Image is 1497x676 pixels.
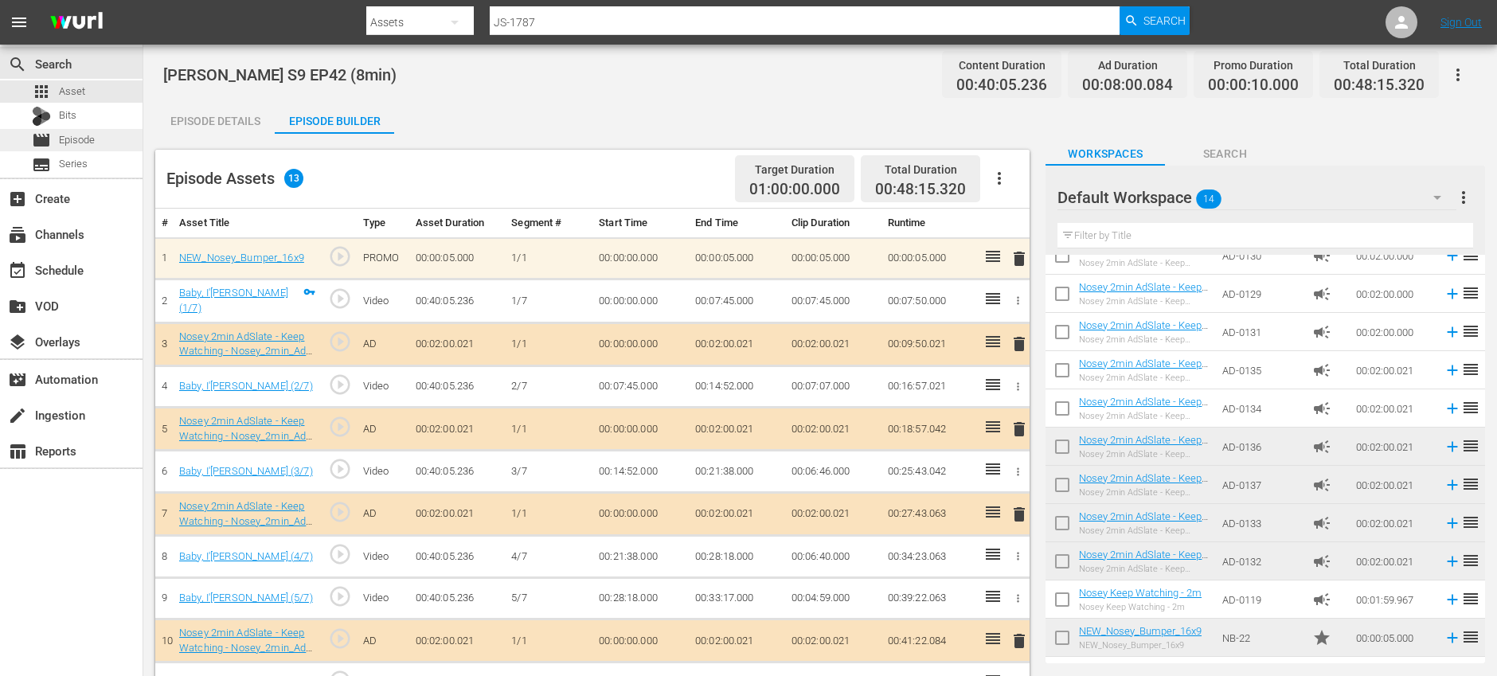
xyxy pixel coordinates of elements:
[881,577,978,619] td: 00:39:22.063
[592,209,689,238] th: Start Time
[1216,275,1306,313] td: AD-0129
[505,209,592,238] th: Segment #
[785,619,881,662] td: 00:02:00.021
[1079,602,1202,612] div: Nosey Keep Watching - 2m
[1079,526,1210,536] div: Nosey 2min AdSlate - Keep Watching - Nosey_2min_AdSlate_SW-17130_MS-1727 - TEST non-Roku
[155,577,173,619] td: 9
[409,365,506,408] td: 00:40:05.236
[1216,619,1306,657] td: NB-22
[1079,625,1202,637] a: NEW_Nosey_Bumper_16x9
[1079,472,1208,532] a: Nosey 2min AdSlate - Keep Watching - Nosey_2min_AdSlate_SW-17115_MS-1736 - TEST non-Roku
[357,322,409,365] td: AD
[1350,275,1437,313] td: 00:02:00.000
[10,13,29,32] span: menu
[505,451,592,493] td: 3/7
[328,542,352,566] span: play_circle_outline
[1444,400,1461,417] svg: Add to Episode
[1165,144,1284,164] span: Search
[1312,284,1331,303] span: Ad
[592,408,689,451] td: 00:00:00.000
[1082,54,1173,76] div: Ad Duration
[173,209,322,238] th: Asset Title
[409,408,506,451] td: 00:02:00.021
[1216,504,1306,542] td: AD-0133
[1461,589,1480,608] span: reorder
[1079,334,1210,345] div: Nosey 2min AdSlate - Keep Watching - SW-18157, JS-0189 TEST non-Roku
[1312,437,1331,456] span: Ad
[592,577,689,619] td: 00:28:18.000
[1079,258,1210,268] div: Nosey 2min AdSlate - Keep Watching - JS-1901, SW-0632, JS-1906 TEST non-Roku
[328,584,352,608] span: play_circle_outline
[409,493,506,536] td: 00:02:00.021
[689,577,785,619] td: 00:33:17.000
[1079,373,1210,383] div: Nosey 2min AdSlate - Keep Watching - Nosey_2min_ADSlate_JS-1795_MS-1736 - TEST non-Roku
[1216,389,1306,428] td: AD-0134
[689,322,785,365] td: 00:02:00.021
[689,365,785,408] td: 00:14:52.000
[1216,351,1306,389] td: AD-0135
[357,619,409,662] td: AD
[1079,587,1202,599] a: Nosey Keep Watching - 2m
[881,322,978,365] td: 00:09:50.021
[1334,76,1425,95] span: 00:48:15.320
[1444,476,1461,494] svg: Add to Episode
[1208,76,1299,95] span: 00:00:10.000
[357,408,409,451] td: AD
[749,158,840,181] div: Target Duration
[357,577,409,619] td: Video
[409,619,506,662] td: 00:02:00.021
[1312,322,1331,342] span: Ad
[8,442,27,461] span: Reports
[1120,6,1190,35] button: Search
[1079,487,1210,498] div: Nosey 2min AdSlate - Keep Watching - Nosey_2min_AdSlate_SW-17115_MS-1736 - TEST non-Roku
[1079,510,1208,570] a: Nosey 2min AdSlate - Keep Watching - Nosey_2min_AdSlate_SW-17130_MS-1727 - TEST non-Roku
[1461,398,1480,417] span: reorder
[328,244,352,268] span: play_circle_outline
[1350,428,1437,466] td: 00:02:00.021
[1461,627,1480,647] span: reorder
[59,132,95,148] span: Episode
[284,169,303,188] span: 13
[328,627,352,651] span: play_circle_outline
[1350,236,1437,275] td: 00:02:00.000
[155,536,173,578] td: 8
[1454,188,1473,207] span: more_vert
[155,408,173,451] td: 5
[875,158,966,181] div: Total Duration
[505,536,592,578] td: 4/7
[1350,504,1437,542] td: 00:02:00.021
[1461,551,1480,570] span: reorder
[1461,283,1480,303] span: reorder
[689,619,785,662] td: 00:02:00.021
[689,451,785,493] td: 00:21:38.000
[8,406,27,425] span: Ingestion
[1079,296,1210,307] div: Nosey 2min AdSlate - Keep Watching - JS-1901 TEST non-Roku
[505,237,592,279] td: 1/1
[1312,628,1331,647] span: Promo
[8,297,27,316] span: VOD
[1216,542,1306,580] td: AD-0132
[881,365,978,408] td: 00:16:57.021
[1444,247,1461,264] svg: Add to Episode
[1216,428,1306,466] td: AD-0136
[328,373,352,397] span: play_circle_outline
[8,333,27,352] span: Overlays
[875,180,966,198] span: 00:48:15.320
[328,415,352,439] span: play_circle_outline
[881,493,978,536] td: 00:27:43.063
[785,493,881,536] td: 00:02:00.021
[592,493,689,536] td: 00:00:00.000
[155,365,173,408] td: 4
[1461,322,1480,341] span: reorder
[1454,178,1473,217] button: more_vert
[956,76,1047,95] span: 00:40:05.236
[505,493,592,536] td: 1/1
[1010,417,1029,440] button: delete
[166,169,303,188] div: Episode Assets
[1461,436,1480,455] span: reorder
[1440,16,1482,29] a: Sign Out
[409,577,506,619] td: 00:40:05.236
[505,619,592,662] td: 1/1
[179,330,315,387] a: Nosey 2min AdSlate - Keep Watching - Nosey_2min_AdSlate_SW-17131_MS-1712 - TEST non-Roku
[1010,333,1029,356] button: delete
